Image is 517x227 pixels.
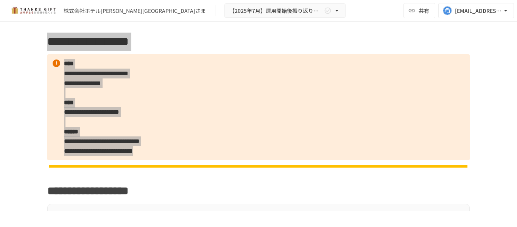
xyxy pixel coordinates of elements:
[455,6,502,16] div: [EMAIL_ADDRESS][DOMAIN_NAME]
[419,6,429,15] span: 共有
[47,164,470,169] img: n6GUNqEHdaibHc1RYGm9WDNsCbxr1vBAv6Dpu1pJovz
[224,3,346,18] button: 【2025年7月】運用開始後振り返りミーティング
[64,7,206,15] div: 株式会社ホテル[PERSON_NAME][GEOGRAPHIC_DATA]さま
[9,5,58,17] img: mMP1OxWUAhQbsRWCurg7vIHe5HqDpP7qZo7fRoNLXQh
[403,3,435,18] button: 共有
[229,6,322,16] span: 【2025年7月】運用開始後振り返りミーティング
[438,3,514,18] button: [EMAIL_ADDRESS][DOMAIN_NAME]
